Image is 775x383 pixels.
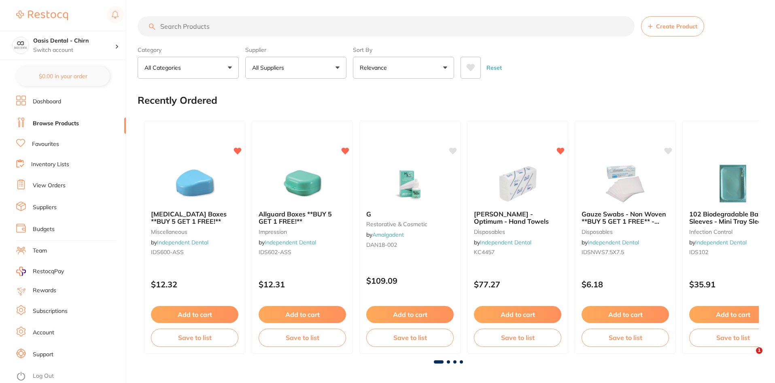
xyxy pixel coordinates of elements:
p: Switch account [33,46,115,54]
a: View Orders [33,182,66,190]
button: Save to list [474,329,561,347]
b: G [366,210,454,218]
button: Add to cart [151,306,238,323]
small: disposables [582,229,669,235]
span: by [259,239,316,246]
b: Gauze Swabs - Non Woven **BUY 5 GET 1 FREE** - 7.5cm x 7.5cm [582,210,669,225]
img: Restocq Logo [16,11,68,20]
span: 1 [756,347,762,354]
a: Restocq Logo [16,6,68,25]
img: 102 Biodegradable Barrier Sleeves - Mini Tray Sleeve **BUY 5, GET 1 FREE!! ** [707,163,759,204]
a: Independent Dental [157,239,208,246]
label: Supplier [245,46,346,53]
a: Budgets [33,225,55,233]
button: All Categories [138,57,239,79]
p: $109.09 [366,276,454,285]
a: Amalgadent [372,231,404,238]
button: Add to cart [366,306,454,323]
iframe: Intercom live chat [739,347,759,367]
a: Team [33,247,47,255]
p: $77.27 [474,280,561,289]
a: Log Out [33,372,54,380]
button: Save to list [582,329,669,347]
span: Create Product [656,23,697,30]
small: KC4457 [474,249,561,255]
small: IDS602-ASS [259,249,346,255]
img: Gauze Swabs - Non Woven **BUY 5 GET 1 FREE** - 7.5cm x 7.5cm [599,163,652,204]
button: Create Product [641,16,704,36]
span: by [474,239,531,246]
small: IDSNWS7.5X7.5 [582,249,669,255]
a: Dashboard [33,98,61,106]
button: All Suppliers [245,57,346,79]
h2: Recently Ordered [138,95,217,106]
label: Category [138,46,239,53]
span: by [366,231,404,238]
button: Add to cart [474,306,561,323]
a: Rewards [33,287,56,295]
p: All Suppliers [252,64,287,72]
a: Favourites [32,140,59,148]
p: $12.32 [151,280,238,289]
button: Save to list [259,329,346,347]
a: Account [33,329,54,337]
a: Independent Dental [480,239,531,246]
span: RestocqPay [33,267,64,276]
b: Allguard Boxes **BUY 5 GET 1 FREE!** [259,210,346,225]
button: Add to cart [582,306,669,323]
b: Scott - Optimum - Hand Towels [474,210,561,225]
span: by [151,239,208,246]
b: Retainer Boxes **BUY 5 GET 1 FREE!** [151,210,238,225]
input: Search Products [138,16,635,36]
span: by [689,239,747,246]
span: by [582,239,639,246]
p: All Categories [144,64,184,72]
a: Independent Dental [695,239,747,246]
img: Oasis Dental - Chirn [13,37,29,53]
button: Log Out [16,370,123,383]
button: Reset [484,57,504,79]
small: IDS600-ASS [151,249,238,255]
img: Allguard Boxes **BUY 5 GET 1 FREE!** [276,163,329,204]
a: Suppliers [33,203,57,212]
small: impression [259,229,346,235]
button: Relevance [353,57,454,79]
small: disposables [474,229,561,235]
a: Inventory Lists [31,160,69,169]
h4: Oasis Dental - Chirn [33,37,115,45]
small: restorative & cosmetic [366,221,454,227]
button: $0.00 in your order [16,66,110,86]
img: Retainer Boxes **BUY 5 GET 1 FREE!** [168,163,221,204]
img: G [384,163,436,204]
a: Subscriptions [33,307,68,315]
a: Browse Products [33,120,79,128]
small: DAN18-002 [366,242,454,248]
p: $6.18 [582,280,669,289]
button: Add to cart [259,306,346,323]
label: Sort By [353,46,454,53]
a: RestocqPay [16,267,64,276]
button: Save to list [366,329,454,347]
a: Independent Dental [588,239,639,246]
p: Relevance [360,64,390,72]
button: Save to list [151,329,238,347]
img: RestocqPay [16,267,26,276]
img: Scott - Optimum - Hand Towels [491,163,544,204]
a: Support [33,351,53,359]
small: miscellaneous [151,229,238,235]
a: Independent Dental [265,239,316,246]
p: $12.31 [259,280,346,289]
